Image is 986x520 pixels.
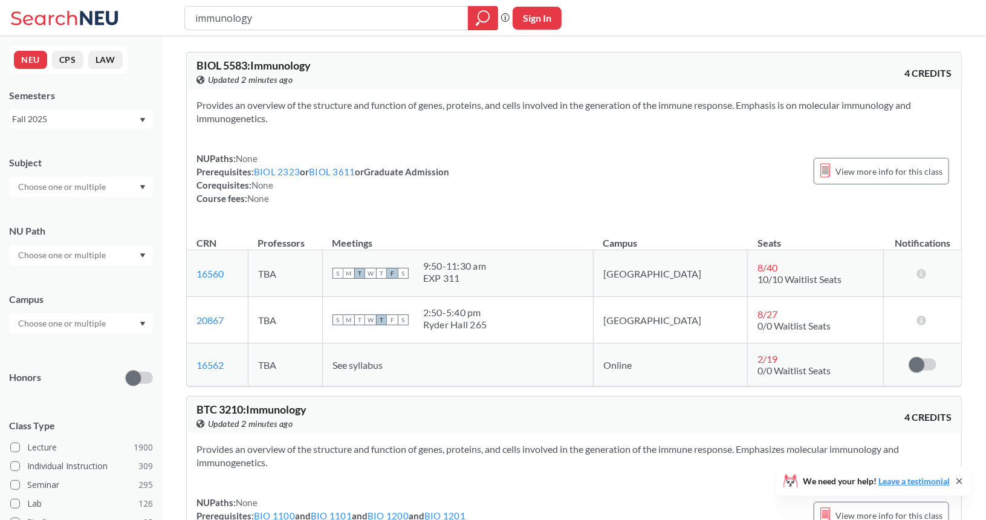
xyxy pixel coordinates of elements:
span: W [365,314,376,325]
svg: magnifying glass [476,10,490,27]
div: Subject [9,156,153,169]
span: W [365,268,376,279]
span: 8 / 27 [757,308,777,320]
td: [GEOGRAPHIC_DATA] [594,297,748,343]
span: See syllabus [332,359,383,371]
div: Dropdown arrow [9,245,153,265]
span: F [387,268,398,279]
div: CRN [196,236,216,250]
span: We need your help! [803,477,950,486]
div: Campus [9,293,153,306]
label: Seminar [10,477,153,493]
span: None [236,153,258,164]
span: T [354,268,365,279]
svg: Dropdown arrow [140,253,146,258]
th: Seats [748,224,884,250]
div: Fall 2025 [12,112,138,126]
section: Provides an overview of the structure and function of genes, proteins, and cells involved in the ... [196,99,952,125]
span: None [247,193,269,204]
div: magnifying glass [468,6,498,30]
span: F [387,314,398,325]
td: TBA [248,250,322,297]
section: Provides an overview of the structure and function of genes, proteins, and cells involved in the ... [196,443,952,469]
span: 295 [138,478,153,492]
label: Lecture [10,440,153,455]
a: 16562 [196,359,224,371]
td: Online [594,343,748,386]
span: S [332,314,343,325]
div: NU Path [9,224,153,238]
svg: Dropdown arrow [140,185,146,190]
th: Notifications [884,224,961,250]
span: 2 / 19 [757,353,777,365]
span: 0/0 Waitlist Seats [757,320,831,331]
span: Updated 2 minutes ago [208,417,293,431]
span: 4 CREDITS [904,67,952,80]
span: S [398,314,409,325]
div: Dropdown arrow [9,313,153,334]
button: Sign In [513,7,562,30]
span: 126 [138,497,153,510]
button: NEU [14,51,47,69]
span: M [343,314,354,325]
span: 1900 [134,441,153,454]
button: LAW [88,51,123,69]
th: Campus [594,224,748,250]
input: Choose one or multiple [12,248,114,262]
span: T [376,268,387,279]
div: 9:50 - 11:30 am [423,260,486,272]
p: Honors [9,371,41,385]
div: EXP 311 [423,272,486,284]
span: S [398,268,409,279]
span: None [251,180,273,190]
span: T [376,314,387,325]
td: [GEOGRAPHIC_DATA] [594,250,748,297]
div: Dropdown arrow [9,177,153,197]
input: Choose one or multiple [12,180,114,194]
span: BTC 3210 : Immunology [196,403,307,416]
svg: Dropdown arrow [140,118,146,123]
div: 2:50 - 5:40 pm [423,307,487,319]
span: 309 [138,460,153,473]
label: Lab [10,496,153,512]
svg: Dropdown arrow [140,322,146,327]
td: TBA [248,343,322,386]
span: T [354,314,365,325]
div: Ryder Hall 265 [423,319,487,331]
span: Updated 2 minutes ago [208,73,293,86]
a: 16560 [196,268,224,279]
span: Class Type [9,419,153,432]
span: S [332,268,343,279]
a: BIOL 3611 [309,166,355,177]
a: 20867 [196,314,224,326]
span: 0/0 Waitlist Seats [757,365,831,376]
div: Semesters [9,89,153,102]
th: Meetings [322,224,593,250]
span: None [236,497,258,508]
input: Class, professor, course number, "phrase" [194,8,459,28]
div: NUPaths: Prerequisites: or or Graduate Admission Corequisites: Course fees: [196,152,450,205]
span: 4 CREDITS [904,411,952,424]
span: View more info for this class [835,164,942,179]
span: 10/10 Waitlist Seats [757,273,842,285]
a: Leave a testimonial [878,476,950,486]
a: BIOL 2323 [254,166,300,177]
span: M [343,268,354,279]
div: Fall 2025Dropdown arrow [9,109,153,129]
td: TBA [248,297,322,343]
button: CPS [52,51,83,69]
span: 8 / 40 [757,262,777,273]
span: BIOL 5583 : Immunology [196,59,311,72]
input: Choose one or multiple [12,316,114,331]
label: Individual Instruction [10,458,153,474]
th: Professors [248,224,322,250]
